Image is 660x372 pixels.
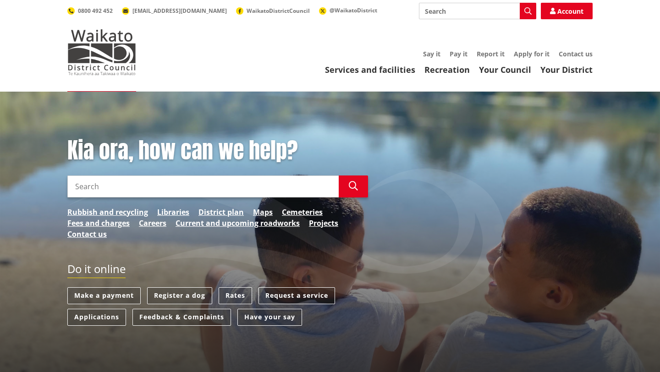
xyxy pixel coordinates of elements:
a: Maps [253,207,273,218]
a: Your District [540,64,593,75]
a: Have your say [237,309,302,326]
a: Make a payment [67,287,141,304]
span: WaikatoDistrictCouncil [247,7,310,15]
a: Projects [309,218,338,229]
a: Contact us [67,229,107,240]
a: Contact us [559,49,593,58]
a: [EMAIL_ADDRESS][DOMAIN_NAME] [122,7,227,15]
a: Services and facilities [325,64,415,75]
input: Search input [419,3,536,19]
h2: Do it online [67,263,126,279]
span: @WaikatoDistrict [330,6,377,14]
a: Request a service [258,287,335,304]
a: Libraries [157,207,189,218]
a: Fees and charges [67,218,130,229]
a: @WaikatoDistrict [319,6,377,14]
input: Search input [67,175,339,197]
a: Careers [139,218,166,229]
span: [EMAIL_ADDRESS][DOMAIN_NAME] [132,7,227,15]
img: Waikato District Council - Te Kaunihera aa Takiwaa o Waikato [67,29,136,75]
a: Current and upcoming roadworks [176,218,300,229]
a: Cemeteries [282,207,323,218]
a: Your Council [479,64,531,75]
a: Feedback & Complaints [132,309,231,326]
a: Rates [219,287,252,304]
a: Applications [67,309,126,326]
a: Account [541,3,593,19]
a: Report it [477,49,505,58]
h1: Kia ora, how can we help? [67,137,368,164]
a: 0800 492 452 [67,7,113,15]
a: District plan [198,207,244,218]
a: WaikatoDistrictCouncil [236,7,310,15]
a: Pay it [450,49,467,58]
a: Rubbish and recycling [67,207,148,218]
a: Recreation [424,64,470,75]
a: Say it [423,49,440,58]
span: 0800 492 452 [78,7,113,15]
a: Register a dog [147,287,212,304]
a: Apply for it [514,49,550,58]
